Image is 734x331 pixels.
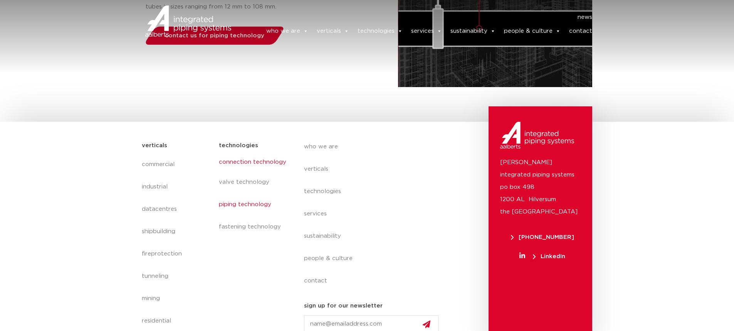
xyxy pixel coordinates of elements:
a: people & culture [504,24,561,39]
a: who we are [266,24,308,39]
a: verticals [317,24,349,39]
nav: Menu [219,153,288,238]
a: sustainability [304,225,445,247]
a: fastening technology [219,216,288,238]
a: contact [569,24,592,39]
a: news [578,11,592,24]
a: services [304,203,445,225]
a: technologies [304,180,445,203]
a: LinkedIn [500,254,585,259]
a: commercial [142,153,212,176]
a: datacentres [142,198,212,220]
a: people & culture [304,247,445,270]
a: industrial [142,176,212,198]
a: connection technology [219,153,288,171]
a: [PHONE_NUMBER] [500,234,585,240]
a: sustainability [450,24,495,39]
a: fireprotection [142,243,212,265]
a: technologies [358,24,403,39]
a: mining [142,287,212,310]
a: valve technology [219,171,288,193]
nav: Menu [304,136,445,292]
a: tunneling [142,265,212,287]
a: who we are [304,136,445,158]
span: LinkedIn [533,254,565,259]
nav: Menu [243,11,593,24]
img: send.svg [423,320,430,328]
a: contact [304,270,445,292]
a: shipbuilding [142,220,212,243]
h5: verticals [142,139,167,152]
a: verticals [304,158,445,180]
h5: technologies [219,139,258,152]
a: services [411,24,442,39]
p: [PERSON_NAME] integrated piping systems po box 498 1200 AL Hilversum the [GEOGRAPHIC_DATA] [500,156,581,218]
span: [PHONE_NUMBER] [511,234,574,240]
a: piping technology [219,193,288,216]
h5: sign up for our newsletter [304,300,383,312]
